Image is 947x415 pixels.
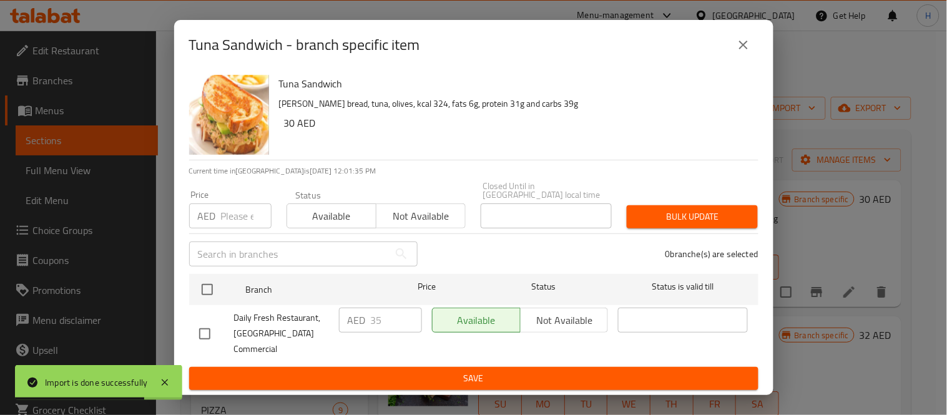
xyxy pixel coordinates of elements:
span: Bulk update [637,209,748,225]
p: [PERSON_NAME] bread, tuna, olives, kcal 324, fats 6g, protein 31g and carbs 39g [279,96,748,112]
div: Import is done successfully [45,376,147,389]
span: Save [199,371,748,386]
button: Save [189,367,758,390]
input: Search in branches [189,242,389,266]
button: Bulk update [627,205,758,228]
span: Not available [381,207,461,225]
p: AED [198,208,216,223]
span: Price [385,279,468,295]
button: Not available [376,203,466,228]
button: close [729,30,758,60]
h6: Tuna Sandwich [279,75,748,92]
span: Branch [245,282,375,298]
h6: 30 AED [284,114,748,132]
p: Current time in [GEOGRAPHIC_DATA] is [DATE] 12:01:35 PM [189,165,758,177]
p: 0 branche(s) are selected [665,248,758,260]
span: Status is valid till [618,279,748,295]
h2: Tuna Sandwich - branch specific item [189,35,420,55]
input: Please enter price [221,203,272,228]
span: Daily Fresh Restaurant, [GEOGRAPHIC_DATA] Commercial [234,310,329,357]
span: Status [478,279,608,295]
img: Tuna Sandwich [189,75,269,155]
button: Available [287,203,376,228]
p: AED [348,313,366,328]
input: Please enter price [371,308,422,333]
span: Available [292,207,371,225]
